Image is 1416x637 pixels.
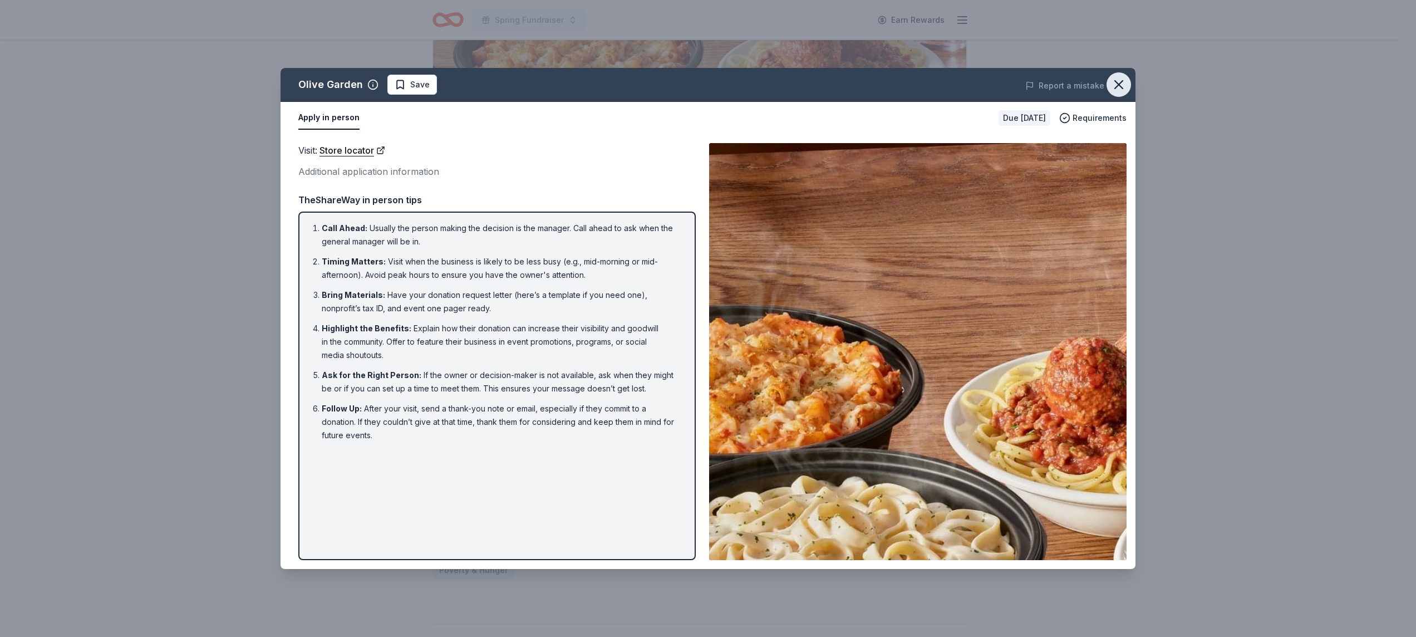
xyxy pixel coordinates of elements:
span: Follow Up : [322,404,362,413]
span: Ask for the Right Person : [322,370,421,380]
button: Report a mistake [1025,79,1104,92]
div: Due [DATE] [999,110,1050,126]
span: Bring Materials : [322,290,385,300]
div: Additional application information [298,164,696,179]
span: Highlight the Benefits : [322,324,411,333]
button: Save [387,75,437,95]
span: Call Ahead : [322,223,367,233]
img: Image for Olive Garden [709,143,1127,560]
div: Visit : [298,143,696,158]
li: Usually the person making the decision is the manager. Call ahead to ask when the general manager... [322,222,679,248]
a: Store locator [319,143,385,158]
div: TheShareWay in person tips [298,193,696,207]
li: After your visit, send a thank-you note or email, especially if they commit to a donation. If the... [322,402,679,442]
li: If the owner or decision-maker is not available, ask when they might be or if you can set up a ti... [322,369,679,395]
button: Requirements [1059,111,1127,125]
li: Explain how their donation can increase their visibility and goodwill in the community. Offer to ... [322,322,679,362]
span: Save [410,78,430,91]
button: Apply in person [298,106,360,130]
span: Requirements [1073,111,1127,125]
li: Have your donation request letter (here’s a template if you need one), nonprofit’s tax ID, and ev... [322,288,679,315]
li: Visit when the business is likely to be less busy (e.g., mid-morning or mid-afternoon). Avoid pea... [322,255,679,282]
span: Timing Matters : [322,257,386,266]
div: Olive Garden [298,76,363,94]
